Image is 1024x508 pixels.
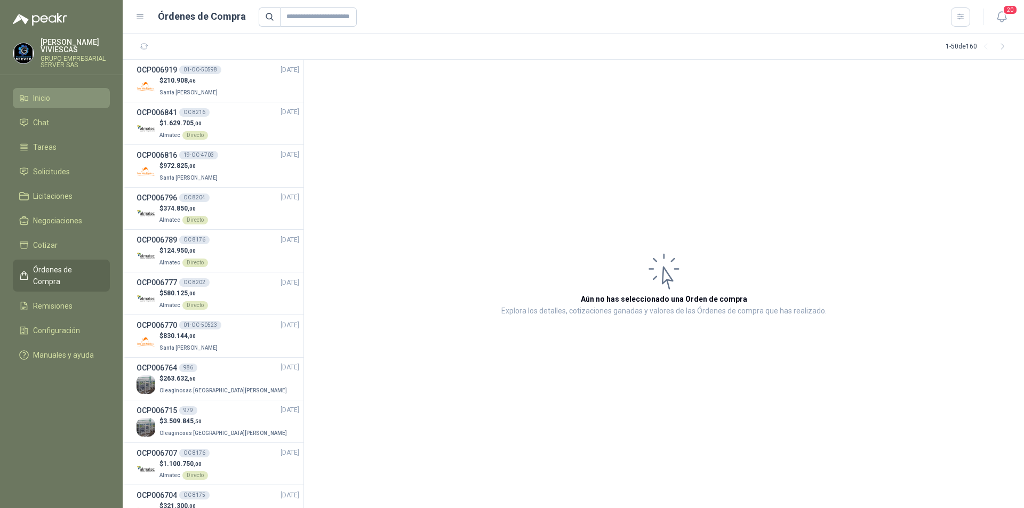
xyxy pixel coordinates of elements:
[13,162,110,182] a: Solicitudes
[188,163,196,169] span: ,00
[163,375,196,382] span: 263.632
[137,234,299,268] a: OCP006789OC 8176[DATE] Company Logo$124.950,00AlmatecDirecto
[137,234,177,246] h3: OCP006789
[163,417,202,425] span: 3.509.845
[182,259,208,267] div: Directo
[163,460,202,467] span: 1.100.750
[137,290,155,309] img: Company Logo
[163,162,196,170] span: 972.825
[188,376,196,382] span: ,60
[188,333,196,339] span: ,00
[33,141,57,153] span: Tareas
[137,107,177,118] h3: OCP006841
[188,78,196,84] span: ,46
[137,405,299,438] a: OCP006715979[DATE] Company Logo$3.509.845,50Oleaginosas [GEOGRAPHIC_DATA][PERSON_NAME]
[188,206,196,212] span: ,00
[137,277,177,288] h3: OCP006777
[33,166,70,178] span: Solicitudes
[179,108,210,117] div: OC 8216
[13,260,110,292] a: Órdenes de Compra
[281,362,299,373] span: [DATE]
[159,90,218,95] span: Santa [PERSON_NAME]
[137,447,177,459] h3: OCP006707
[159,302,180,308] span: Almatec
[137,64,177,76] h3: OCP006919
[33,349,94,361] span: Manuales y ayuda
[137,333,155,351] img: Company Logo
[13,345,110,365] a: Manuales y ayuda
[163,332,196,340] span: 830.144
[182,216,208,224] div: Directo
[163,119,202,127] span: 1.629.705
[33,325,80,336] span: Configuración
[163,247,196,254] span: 124.950
[179,278,210,287] div: OC 8202
[992,7,1011,27] button: 20
[137,405,177,416] h3: OCP006715
[13,186,110,206] a: Licitaciones
[281,490,299,501] span: [DATE]
[501,305,827,318] p: Explora los detalles, cotizaciones ganadas y valores de las Órdenes de compra que has realizado.
[159,132,180,138] span: Almatec
[13,13,67,26] img: Logo peakr
[281,150,299,160] span: [DATE]
[946,38,1011,55] div: 1 - 50 de 160
[194,120,202,126] span: ,00
[179,151,218,159] div: 19-OC-4703
[281,65,299,75] span: [DATE]
[137,319,299,353] a: OCP00677001-OC-50523[DATE] Company Logo$830.144,00Santa [PERSON_NAME]
[137,205,155,223] img: Company Logo
[159,374,289,384] p: $
[163,205,196,212] span: 374.850
[194,461,202,467] span: ,00
[159,246,208,256] p: $
[159,331,220,341] p: $
[182,471,208,480] div: Directo
[13,137,110,157] a: Tareas
[137,375,155,394] img: Company Logo
[281,320,299,330] span: [DATE]
[1003,5,1018,15] span: 20
[281,235,299,245] span: [DATE]
[13,235,110,255] a: Cotizar
[137,247,155,266] img: Company Logo
[33,264,100,287] span: Órdenes de Compra
[137,149,177,161] h3: OCP006816
[137,149,299,183] a: OCP00681619-OC-4703[DATE] Company Logo$972.825,00Santa [PERSON_NAME]
[13,112,110,133] a: Chat
[159,288,208,299] p: $
[194,418,202,424] span: ,50
[137,192,299,225] a: OCP006796OC 8204[DATE] Company Logo$374.850,00AlmatecDirecto
[179,321,221,329] div: 01-OC-50523
[188,248,196,254] span: ,00
[137,447,299,481] a: OCP006707OC 8176[DATE] Company Logo$1.100.750,00AlmatecDirecto
[137,461,155,479] img: Company Logo
[159,161,220,171] p: $
[281,405,299,415] span: [DATE]
[33,239,58,251] span: Cotizar
[159,217,180,223] span: Almatec
[179,449,210,457] div: OC 8176
[281,278,299,288] span: [DATE]
[137,319,177,331] h3: OCP006770
[137,418,155,437] img: Company Logo
[137,64,299,98] a: OCP00691901-OC-50598[DATE] Company Logo$210.908,46Santa [PERSON_NAME]
[137,362,177,374] h3: OCP006764
[33,215,82,227] span: Negociaciones
[41,55,110,68] p: GRUPO EMPRESARIAL SERVER SAS
[13,320,110,341] a: Configuración
[188,291,196,296] span: ,00
[137,120,155,139] img: Company Logo
[163,289,196,297] span: 580.125
[13,211,110,231] a: Negociaciones
[281,448,299,458] span: [DATE]
[581,293,747,305] h3: Aún no has seleccionado una Orden de compra
[137,489,177,501] h3: OCP006704
[281,107,299,117] span: [DATE]
[179,364,197,372] div: 986
[179,66,221,74] div: 01-OC-50598
[159,260,180,265] span: Almatec
[281,192,299,203] span: [DATE]
[159,459,208,469] p: $
[159,472,180,478] span: Almatec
